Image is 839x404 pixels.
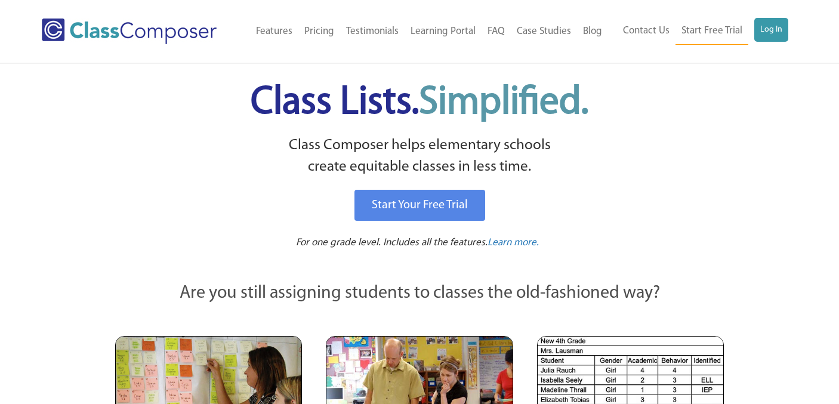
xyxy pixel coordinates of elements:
[372,199,468,211] span: Start Your Free Trial
[608,18,788,45] nav: Header Menu
[488,236,539,251] a: Learn more.
[340,18,405,45] a: Testimonials
[113,135,726,178] p: Class Composer helps elementary schools create equitable classes in less time.
[251,84,588,122] span: Class Lists.
[298,18,340,45] a: Pricing
[488,238,539,248] span: Learn more.
[354,190,485,221] a: Start Your Free Trial
[754,18,788,42] a: Log In
[419,84,588,122] span: Simplified.
[577,18,608,45] a: Blog
[250,18,298,45] a: Features
[617,18,675,44] a: Contact Us
[115,280,724,307] p: Are you still assigning students to classes the old-fashioned way?
[482,18,511,45] a: FAQ
[511,18,577,45] a: Case Studies
[405,18,482,45] a: Learning Portal
[675,18,748,45] a: Start Free Trial
[42,18,217,44] img: Class Composer
[296,238,488,248] span: For one grade level. Includes all the features.
[240,18,609,45] nav: Header Menu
